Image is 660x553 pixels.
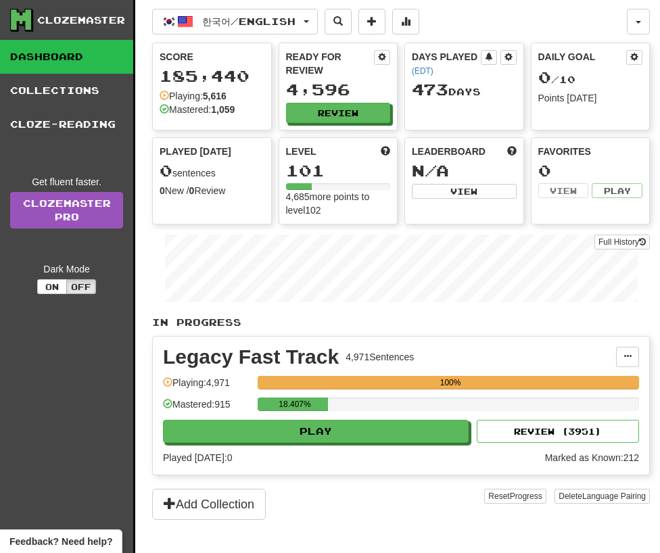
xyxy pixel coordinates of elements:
div: Marked as Known: 212 [545,451,639,464]
span: Score more points to level up [381,145,390,158]
div: Mastered: 915 [163,398,251,420]
div: 4,685 more points to level 102 [286,190,391,217]
button: ResetProgress [484,489,546,504]
div: Daily Goal [538,50,627,65]
div: Dark Mode [10,262,123,276]
button: More stats [392,9,419,34]
div: Get fluent faster. [10,175,123,189]
div: 0 [538,162,643,179]
div: Legacy Fast Track [163,347,339,367]
div: 4,596 [286,81,391,98]
div: 4,971 Sentences [346,350,414,364]
div: Days Played [412,50,481,77]
a: ClozemasterPro [10,192,123,229]
span: Played [DATE] [160,145,231,158]
span: 0 [538,68,551,87]
strong: 5,616 [203,91,227,101]
button: Review [286,103,391,123]
span: 한국어 / English [202,16,296,27]
div: 101 [286,162,391,179]
div: Points [DATE] [538,91,643,105]
button: Full History [594,235,650,249]
span: Level [286,145,316,158]
div: Playing: 4,971 [163,376,251,398]
span: 473 [412,80,448,99]
span: Leaderboard [412,145,486,158]
button: Play [592,183,642,198]
button: Off [66,279,96,294]
div: Ready for Review [286,50,375,77]
button: Add Collection [152,489,266,520]
div: Day s [412,81,517,99]
button: Play [163,420,469,443]
button: Add sentence to collection [358,9,385,34]
div: Mastered: [160,103,235,116]
span: Open feedback widget [9,535,112,548]
strong: 1,059 [211,104,235,115]
span: N/A [412,161,449,180]
button: 한국어/English [152,9,318,34]
button: Review (3951) [477,420,639,443]
button: View [538,183,589,198]
span: Played [DATE]: 0 [163,452,232,463]
span: Progress [510,491,542,501]
strong: 0 [160,185,165,196]
div: New / Review [160,184,264,197]
button: On [37,279,67,294]
span: This week in points, UTC [507,145,517,158]
div: 185,440 [160,68,264,85]
div: sentences [160,162,264,180]
div: Clozemaster [37,14,125,27]
button: View [412,184,517,199]
button: DeleteLanguage Pairing [555,489,650,504]
span: 0 [160,161,172,180]
strong: 0 [189,185,195,196]
a: (EDT) [412,66,433,76]
div: 18.407% [262,398,328,411]
div: Score [160,50,264,64]
span: / 10 [538,74,575,85]
div: Playing: [160,89,227,103]
p: In Progress [152,316,650,329]
div: 100% [262,376,639,389]
button: Search sentences [325,9,352,34]
div: Favorites [538,145,643,158]
span: Language Pairing [582,491,646,501]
